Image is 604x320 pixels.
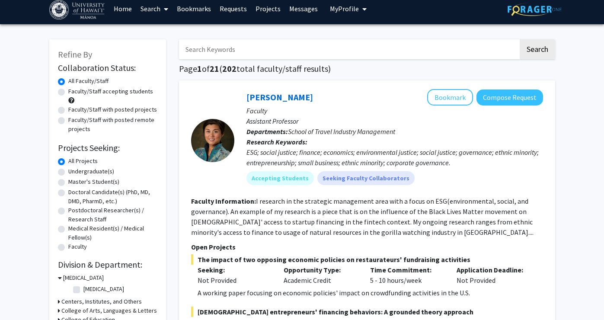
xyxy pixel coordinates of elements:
label: Faculty [68,242,87,251]
mat-chip: Accepting Students [246,171,314,185]
h2: Division & Department: [58,259,157,270]
a: [PERSON_NAME] [246,92,313,102]
b: Research Keywords: [246,138,307,146]
span: 202 [222,63,236,74]
p: Open Projects [191,242,543,252]
span: Refine By [58,49,92,60]
h3: [MEDICAL_DATA] [63,273,104,282]
span: The impact of two opposing economic policies on restaurateurs' fundraising activities [191,254,543,265]
div: Not Provided [450,265,537,285]
p: Application Deadline: [457,265,530,275]
label: Undergraduate(s) [68,167,114,176]
mat-chip: Seeking Faculty Collaborators [317,171,415,185]
input: Search Keywords [179,39,518,59]
label: Doctoral Candidate(s) (PhD, MD, DMD, PharmD, etc.) [68,188,157,206]
iframe: Chat [6,281,37,314]
label: Postdoctoral Researcher(s) / Research Staff [68,206,157,224]
span: [DEMOGRAPHIC_DATA] entrepreneurs' financing behaviors: A grounded theory approach [191,307,543,317]
p: Seeking: [198,265,271,275]
span: My Profile [330,4,359,13]
p: Faculty [246,106,543,116]
span: 1 [197,63,202,74]
label: Medical Resident(s) / Medical Fellow(s) [68,224,157,242]
label: Master's Student(s) [68,177,119,186]
span: School of Travel Industry Management [288,127,395,136]
p: Opportunity Type: [284,265,357,275]
div: Not Provided [198,275,271,285]
h3: Centers, Institutes, and Others [61,297,142,306]
b: Departments: [246,127,288,136]
b: Faculty Information: [191,197,256,205]
h2: Projects Seeking: [58,143,157,153]
label: Faculty/Staff with posted projects [68,105,157,114]
button: Compose Request to Xiaodan Mao-Clark [476,90,543,106]
img: ForagerOne Logo [508,3,562,16]
h3: College of Arts, Languages & Letters [61,306,157,315]
fg-read-more: I research in the strategic management area with a focus on ESG(environmental, social, and govern... [191,197,534,237]
div: 5 - 10 hours/week [364,265,450,285]
div: ESG; social justice; finance; economics; environmental justice; social justice; governance; ethni... [246,147,543,168]
label: [MEDICAL_DATA] [83,285,124,294]
button: Add Xiaodan Mao-Clark to Bookmarks [427,89,473,106]
label: Faculty/Staff accepting students [68,87,153,96]
span: 21 [210,63,219,74]
label: All Faculty/Staff [68,77,109,86]
h1: Page of ( total faculty/staff results) [179,64,555,74]
h2: Collaboration Status: [58,63,157,73]
div: Academic Credit [277,265,364,285]
p: Time Commitment: [370,265,444,275]
button: Search [520,39,555,59]
p: Assistant Professor [246,116,543,126]
label: All Projects [68,157,98,166]
label: Faculty/Staff with posted remote projects [68,115,157,134]
p: A working paper focusing on economic policies' impact on crowdfunding activities in the U.S. [198,288,543,298]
